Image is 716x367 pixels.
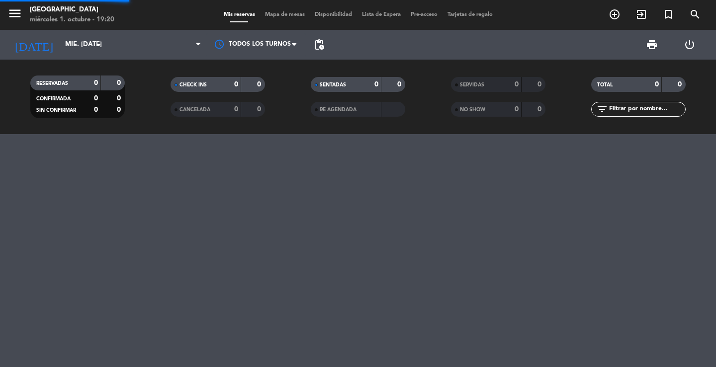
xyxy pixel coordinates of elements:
[357,12,406,17] span: Lista de Espera
[684,39,696,51] i: power_settings_new
[30,5,114,15] div: [GEOGRAPHIC_DATA]
[596,103,608,115] i: filter_list
[94,79,98,86] strong: 0
[537,81,543,88] strong: 0
[406,12,443,17] span: Pre-acceso
[646,39,658,51] span: print
[678,81,684,88] strong: 0
[7,34,60,56] i: [DATE]
[443,12,498,17] span: Tarjetas de regalo
[36,81,68,86] span: RESERVADAS
[7,6,22,21] i: menu
[671,30,709,60] div: LOG OUT
[460,107,485,112] span: NO SHOW
[117,95,123,102] strong: 0
[219,12,260,17] span: Mis reservas
[515,106,519,113] strong: 0
[374,81,378,88] strong: 0
[537,106,543,113] strong: 0
[234,81,238,88] strong: 0
[36,96,71,101] span: CONFIRMADA
[179,107,210,112] span: CANCELADA
[30,15,114,25] div: miércoles 1. octubre - 19:20
[689,8,701,20] i: search
[313,39,325,51] span: pending_actions
[94,95,98,102] strong: 0
[655,81,659,88] strong: 0
[609,8,621,20] i: add_circle_outline
[36,108,76,113] span: SIN CONFIRMAR
[635,8,647,20] i: exit_to_app
[597,82,613,87] span: TOTAL
[234,106,238,113] strong: 0
[515,81,519,88] strong: 0
[257,81,263,88] strong: 0
[320,107,357,112] span: RE AGENDADA
[117,106,123,113] strong: 0
[7,6,22,24] button: menu
[397,81,403,88] strong: 0
[662,8,674,20] i: turned_in_not
[179,82,207,87] span: CHECK INS
[320,82,346,87] span: SENTADAS
[257,106,263,113] strong: 0
[460,82,484,87] span: SERVIDAS
[92,39,104,51] i: arrow_drop_down
[94,106,98,113] strong: 0
[117,79,123,86] strong: 0
[260,12,310,17] span: Mapa de mesas
[310,12,357,17] span: Disponibilidad
[608,104,685,115] input: Filtrar por nombre...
